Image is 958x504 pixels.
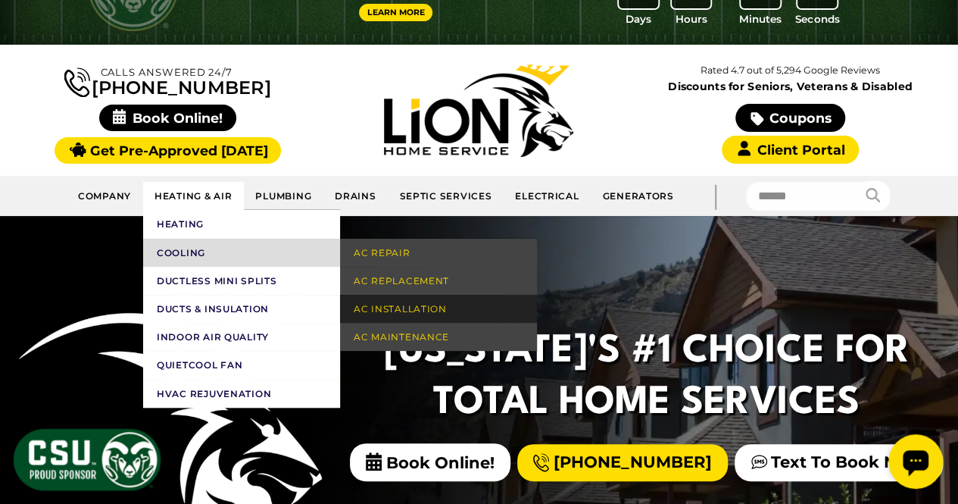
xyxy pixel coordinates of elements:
[6,6,61,61] div: Open chat widget
[735,444,943,481] a: Text To Book Now!
[638,81,943,92] span: Discounts for Seniors, Veterans & Disabled
[99,105,236,131] span: Book Online!
[340,295,537,323] a: AC Installation
[591,182,685,210] a: Generators
[350,443,510,481] span: Book Online!
[359,4,433,21] a: Learn More
[340,267,537,295] a: AC Replacement
[143,182,244,210] a: Heating & Air
[143,210,340,238] a: Heating
[323,182,388,210] a: Drains
[143,267,340,295] a: Ductless Mini Splits
[384,64,573,157] img: Lion Home Service
[340,239,537,267] a: AC Repair
[517,444,728,481] a: [PHONE_NUMBER]
[722,136,858,164] a: Client Portal
[685,176,746,216] div: |
[143,380,340,408] a: HVAC Rejuvenation
[143,351,340,379] a: QuietCool Fan
[504,182,591,210] a: Electrical
[64,64,270,97] a: [PHONE_NUMBER]
[735,104,844,132] a: Coupons
[143,295,340,323] a: Ducts & Insulation
[626,11,651,27] span: Days
[388,182,504,210] a: Septic Services
[795,11,839,27] span: Seconds
[635,62,946,79] p: Rated 4.7 out of 5,294 Google Reviews
[739,11,782,27] span: Minutes
[143,239,340,267] a: Cooling
[143,323,340,351] a: Indoor Air Quality
[676,11,707,27] span: Hours
[244,182,323,210] a: Plumbing
[55,137,281,164] a: Get Pre-Approved [DATE]
[381,327,913,429] h2: [US_STATE]'s #1 Choice For Total Home Services
[11,427,163,493] img: CSU Sponsor Badge
[67,182,143,210] a: Company
[340,323,537,351] a: AC Maintenance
